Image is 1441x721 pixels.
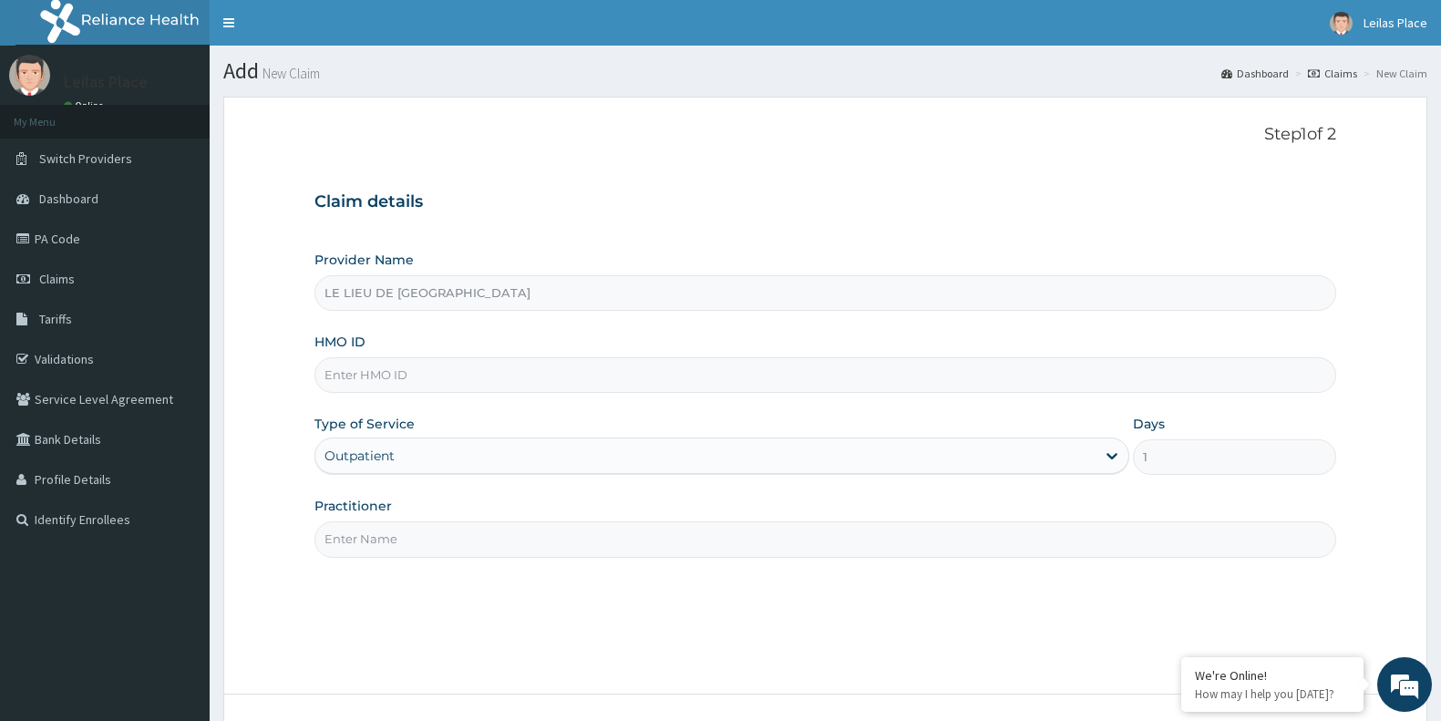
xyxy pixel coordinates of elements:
[314,192,1336,212] h3: Claim details
[314,333,365,351] label: HMO ID
[1133,415,1165,433] label: Days
[259,67,320,80] small: New Claim
[39,150,132,167] span: Switch Providers
[64,99,108,112] a: Online
[1221,66,1289,81] a: Dashboard
[1359,66,1427,81] li: New Claim
[1364,15,1427,31] span: Leilas Place
[9,55,50,96] img: User Image
[39,191,98,207] span: Dashboard
[1195,686,1350,702] p: How may I help you today?
[1330,12,1353,35] img: User Image
[39,271,75,287] span: Claims
[64,74,148,90] p: Leilas Place
[314,497,392,515] label: Practitioner
[223,59,1427,83] h1: Add
[314,521,1336,557] input: Enter Name
[314,357,1336,393] input: Enter HMO ID
[314,415,415,433] label: Type of Service
[1195,667,1350,684] div: We're Online!
[39,311,72,327] span: Tariffs
[1308,66,1357,81] a: Claims
[314,251,414,269] label: Provider Name
[314,125,1336,145] p: Step 1 of 2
